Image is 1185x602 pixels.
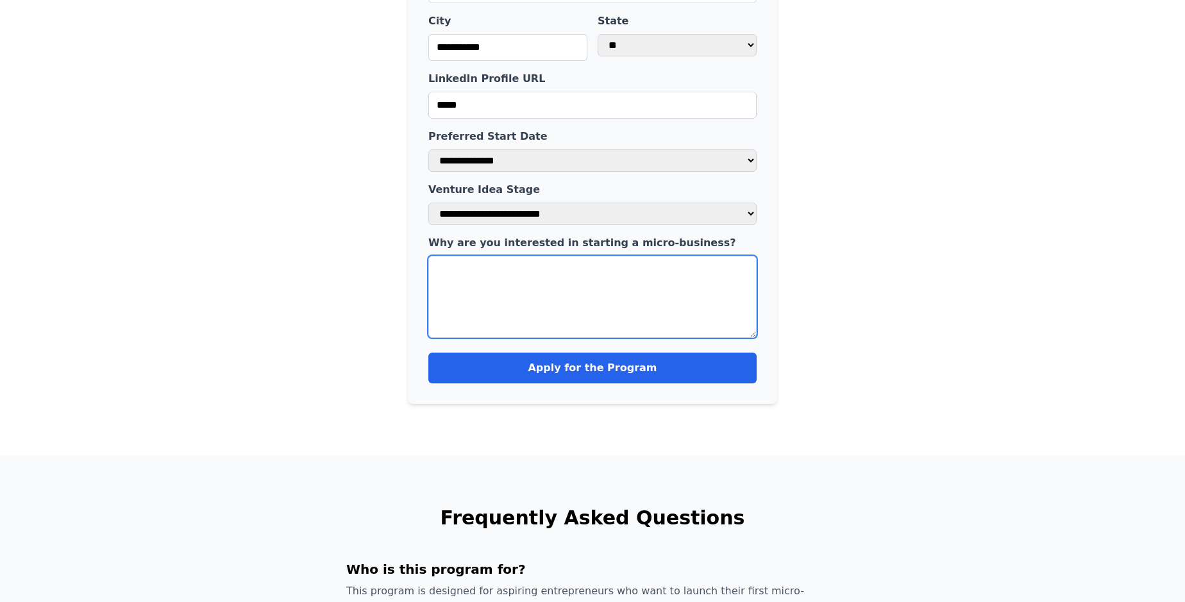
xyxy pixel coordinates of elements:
[346,560,839,578] h3: Who is this program for?
[598,13,757,29] label: State
[192,506,993,530] h2: Frequently Asked Questions
[428,353,757,383] button: Apply for the Program
[428,13,587,29] label: City
[428,235,757,251] label: Why are you interested in starting a micro-business?
[428,182,757,197] label: Venture Idea Stage
[428,71,757,87] label: LinkedIn Profile URL
[428,129,757,144] label: Preferred Start Date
